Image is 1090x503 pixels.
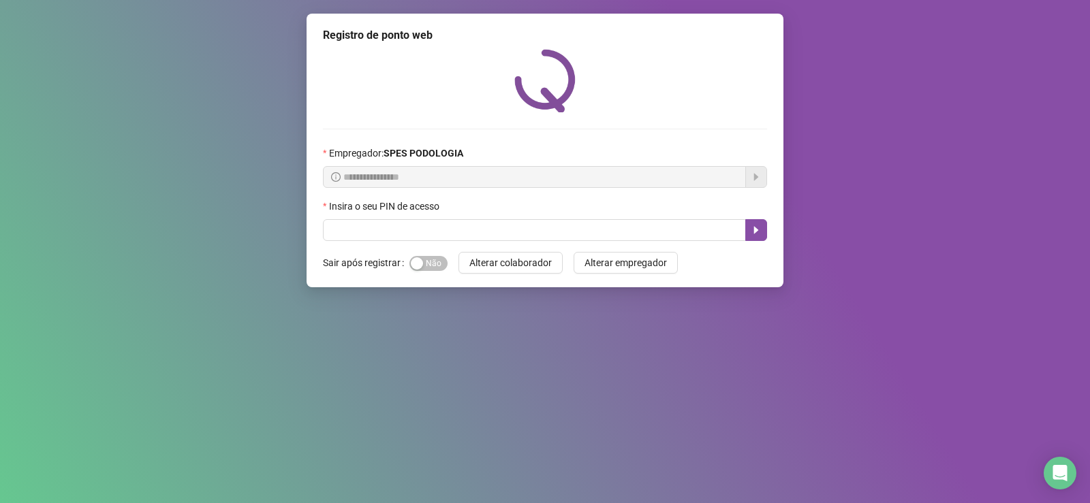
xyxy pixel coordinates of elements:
[384,148,463,159] strong: SPES PODOLOGIA
[458,252,563,274] button: Alterar colaborador
[323,199,448,214] label: Insira o seu PIN de acesso
[323,27,767,44] div: Registro de ponto web
[1044,457,1076,489] div: Open Intercom Messenger
[323,252,409,274] label: Sair após registrar
[469,255,552,270] span: Alterar colaborador
[514,49,576,112] img: QRPoint
[585,255,667,270] span: Alterar empregador
[331,172,341,182] span: info-circle
[574,252,678,274] button: Alterar empregador
[329,146,463,161] span: Empregador :
[751,225,762,236] span: caret-right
